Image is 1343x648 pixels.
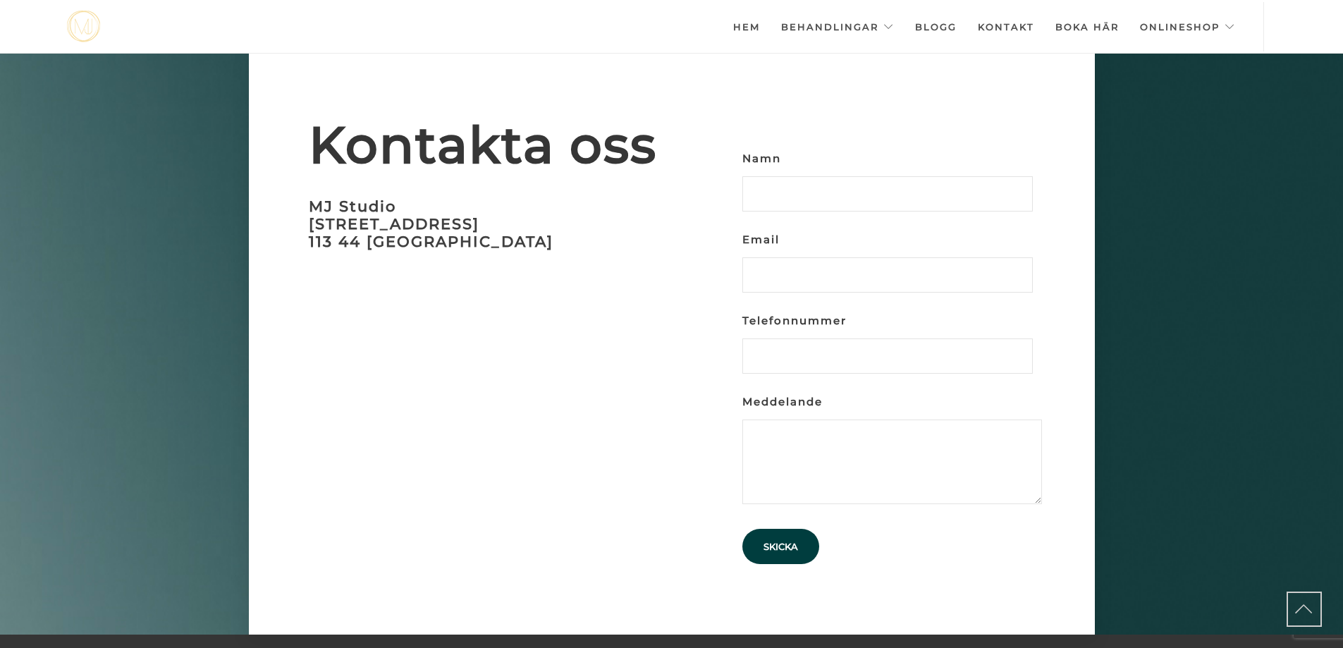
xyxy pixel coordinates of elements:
input: Telefonnummer [742,338,1033,374]
a: Boka här [1055,2,1119,51]
label: Telefonnummer [742,310,1033,388]
label: Email [742,229,1033,307]
form: Kontaktformulär [742,148,1105,564]
h3: MJ Studio [STREET_ADDRESS] 113 44 [GEOGRAPHIC_DATA] [309,197,672,250]
input: Namn [742,176,1033,212]
textarea: Meddelande [742,420,1042,504]
label: Namn [742,148,1033,226]
a: Onlineshop [1140,2,1235,51]
label: Meddelande [742,391,1042,518]
input: Email [742,257,1033,293]
a: Blogg [915,2,957,51]
a: Hem [733,2,760,51]
input: Skicka [742,529,819,564]
a: Kontakt [978,2,1034,51]
span: Kontakta oss [309,120,672,169]
a: Behandlingar [781,2,894,51]
img: mjstudio [67,11,100,42]
a: mjstudio mjstudio mjstudio [67,11,100,42]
